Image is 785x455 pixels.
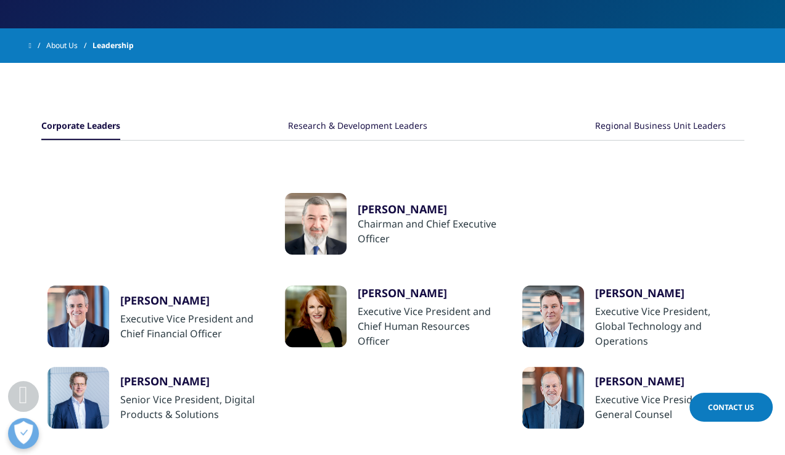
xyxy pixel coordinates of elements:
[46,35,92,57] a: About Us
[358,202,501,216] a: [PERSON_NAME]
[595,113,726,140] button: Regional Business Unit Leaders
[358,304,501,348] div: Executive Vice President and Chief Human Resources Officer
[120,374,263,392] a: [PERSON_NAME]
[120,311,263,341] div: Executive Vice President and Chief Financial Officer
[358,285,501,304] a: [PERSON_NAME]
[595,285,738,300] div: [PERSON_NAME]
[92,35,134,57] span: Leadership
[8,418,39,449] button: Open Preferences
[595,392,738,422] div: Executive Vice President and General Counsel
[120,293,263,308] div: [PERSON_NAME]
[708,402,754,412] span: Contact Us
[358,216,501,246] div: Chairman and Chief Executive Officer
[120,374,263,388] div: [PERSON_NAME]
[120,392,263,422] div: Senior Vice President, Digital Products & Solutions
[288,113,427,140] button: Research & Development Leaders
[595,374,738,388] div: [PERSON_NAME]
[120,293,263,311] a: [PERSON_NAME]
[358,285,501,300] div: [PERSON_NAME]
[595,285,738,304] a: [PERSON_NAME]
[595,304,738,348] div: Executive Vice President, Global Technology and Operations
[595,374,738,392] a: [PERSON_NAME]
[41,113,120,140] button: Corporate Leaders
[689,393,773,422] a: Contact Us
